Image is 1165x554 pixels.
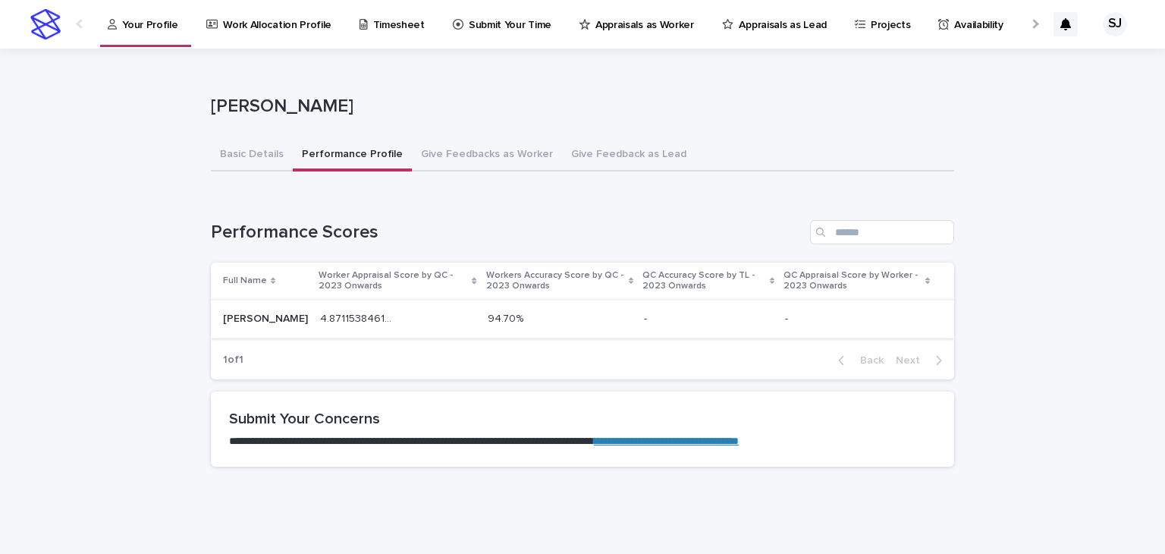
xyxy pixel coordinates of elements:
[229,410,936,428] h2: Submit Your Concerns
[826,354,890,367] button: Back
[642,267,766,295] p: QC Accuracy Score by TL - 2023 Onwards
[783,267,922,295] p: QC Appraisal Score by Worker - 2023 Onwards
[488,310,526,326] p: 94.70%
[412,140,562,172] button: Give Feedbacks as Worker
[810,220,954,244] input: Search
[890,354,954,367] button: Next
[223,272,267,289] p: Full Name
[293,140,412,172] button: Performance Profile
[211,342,256,379] p: 1 of 1
[211,96,948,118] p: [PERSON_NAME]
[320,310,399,326] p: 4.871153846153846
[785,310,791,326] p: -
[896,355,929,366] span: Next
[562,140,696,172] button: Give Feedback as Lead
[1103,12,1127,36] div: SJ
[319,267,468,295] p: Worker Appraisal Score by QC - 2023 Onwards
[644,310,650,326] p: -
[211,222,804,244] h1: Performance Scores
[851,355,884,366] span: Back
[30,9,61,39] img: stacker-logo-s-only.png
[486,267,625,295] p: Workers Accuracy Score by QC - 2023 Onwards
[211,300,954,338] tr: [PERSON_NAME][PERSON_NAME] 4.8711538461538464.871153846153846 94.70%94.70% -- --
[223,310,311,326] p: Shameen Javed
[211,140,293,172] button: Basic Details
